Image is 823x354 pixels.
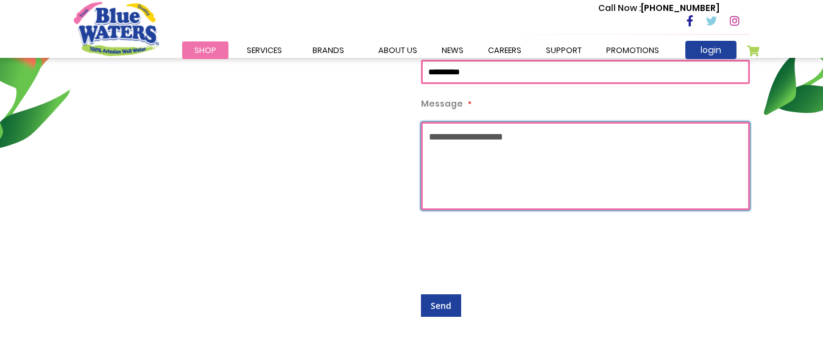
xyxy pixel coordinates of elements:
[194,44,216,56] span: Shop
[594,41,671,59] a: Promotions
[247,44,282,56] span: Services
[476,41,534,59] a: careers
[685,41,736,59] a: login
[366,41,429,59] a: about us
[598,2,719,15] p: [PHONE_NUMBER]
[313,44,344,56] span: Brands
[421,294,461,317] button: Send
[421,97,463,110] span: Message
[421,222,606,270] iframe: reCAPTCHA
[429,41,476,59] a: News
[598,2,641,14] span: Call Now :
[534,41,594,59] a: support
[74,2,159,55] a: store logo
[431,300,451,311] span: Send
